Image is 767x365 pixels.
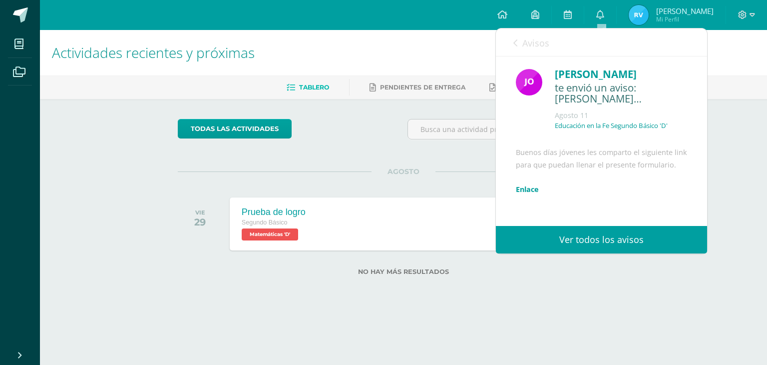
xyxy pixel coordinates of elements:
[372,167,435,176] span: AGOSTO
[370,79,465,95] a: Pendientes de entrega
[656,15,714,23] span: Mi Perfil
[621,36,639,47] span: 1216
[299,83,329,91] span: Tablero
[408,119,629,139] input: Busca una actividad próxima aquí...
[287,79,329,95] a: Tablero
[516,184,539,194] a: Enlace
[555,110,687,120] div: Agosto 11
[555,82,687,105] div: te envió un aviso: Llenar formulario.
[496,226,707,253] a: Ver todos los avisos
[178,119,292,138] a: todas las Actividades
[522,37,549,49] span: Avisos
[242,219,288,226] span: Segundo Básico
[656,6,714,16] span: [PERSON_NAME]
[380,83,465,91] span: Pendientes de entrega
[555,66,687,82] div: [PERSON_NAME]
[621,36,690,47] span: avisos sin leer
[178,268,630,275] label: No hay más resultados
[516,69,542,95] img: 6614adf7432e56e5c9e182f11abb21f1.png
[194,216,206,228] div: 29
[629,5,649,25] img: 5836ed6db2e129ca99ce9567a49f2787.png
[242,207,306,217] div: Prueba de logro
[194,209,206,216] div: VIE
[555,121,668,130] p: Educación en la Fe Segundo Básico 'D'
[52,43,255,62] span: Actividades recientes y próximas
[516,146,687,281] div: Buenos días jóvenes les comparto el siguiente link para que puedan llenar el presente formulario.
[242,228,298,240] span: Matemáticas 'D'
[489,79,544,95] a: Entregadas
